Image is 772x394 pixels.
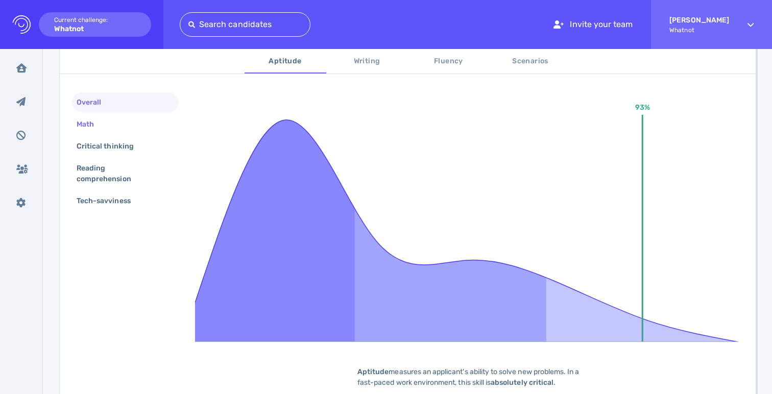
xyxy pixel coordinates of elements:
[75,95,113,110] div: Overall
[75,117,106,132] div: Math
[332,55,402,68] span: Writing
[251,55,320,68] span: Aptitude
[342,366,597,388] div: measures an applicant's ability to solve new problems. In a fast-paced work environment, this ski...
[496,55,565,68] span: Scenarios
[414,55,484,68] span: Fluency
[75,161,168,186] div: Reading comprehension
[357,367,389,376] b: Aptitude
[635,103,650,112] text: 93%
[669,16,729,24] strong: [PERSON_NAME]
[491,378,553,387] b: absolutely critical
[75,139,146,154] div: Critical thinking
[75,193,143,208] div: Tech-savviness
[669,27,729,34] span: Whatnot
